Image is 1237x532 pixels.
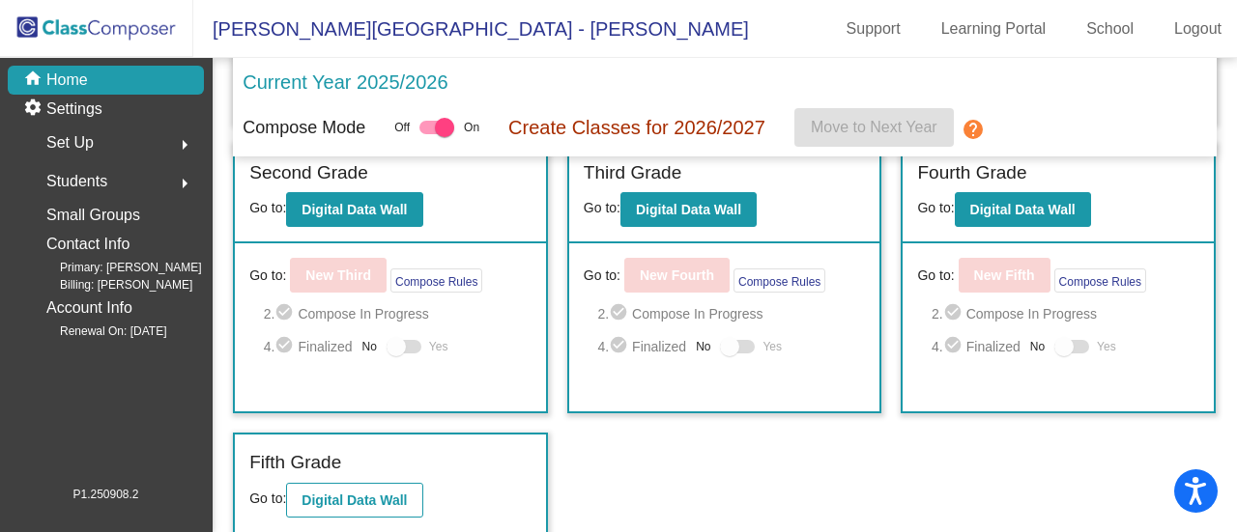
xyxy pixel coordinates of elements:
button: New Fourth [624,258,730,293]
span: Go to: [917,266,954,286]
b: New Fourth [640,267,714,283]
mat-icon: check_circle [274,335,298,358]
span: 2. Compose In Progress [264,302,532,325]
mat-icon: check_circle [609,302,632,325]
span: Go to: [917,200,954,215]
button: Digital Data Wall [620,192,757,227]
button: Move to Next Year [794,108,954,147]
mat-icon: settings [23,98,46,121]
span: Move to Next Year [811,119,937,135]
p: Current Year 2025/2026 [243,68,447,97]
button: Compose Rules [390,268,482,293]
a: Logout [1159,14,1237,44]
span: Yes [762,335,782,358]
mat-icon: check_circle [943,335,966,358]
button: New Fifth [959,258,1050,293]
p: Small Groups [46,202,140,229]
label: Second Grade [249,159,368,187]
span: [PERSON_NAME][GEOGRAPHIC_DATA] - [PERSON_NAME] [193,14,749,44]
a: Learning Portal [926,14,1062,44]
span: Primary: [PERSON_NAME] [29,259,202,276]
button: Compose Rules [734,268,825,293]
span: Off [394,119,410,136]
mat-icon: home [23,69,46,92]
span: Go to: [249,490,286,506]
span: 4. Finalized [264,335,353,358]
button: Digital Data Wall [286,192,422,227]
span: On [464,119,479,136]
button: Digital Data Wall [955,192,1091,227]
span: 2. Compose In Progress [597,302,865,325]
p: Settings [46,98,102,121]
span: No [1030,338,1045,355]
span: Go to: [584,200,620,215]
mat-icon: check_circle [609,335,632,358]
span: Set Up [46,129,94,156]
mat-icon: check_circle [943,302,966,325]
mat-icon: help [962,118,985,141]
label: Fourth Grade [917,159,1026,187]
b: New Third [305,267,371,283]
span: 2. Compose In Progress [932,302,1199,325]
span: Go to: [249,200,286,215]
span: 4. Finalized [932,335,1021,358]
p: Contact Info [46,231,129,258]
b: Digital Data Wall [302,202,407,217]
span: Go to: [584,266,620,286]
p: Home [46,69,88,92]
button: Digital Data Wall [286,483,422,518]
span: Yes [429,335,448,358]
button: New Third [290,258,387,293]
b: New Fifth [974,267,1035,283]
p: Account Info [46,294,132,322]
span: No [696,338,710,355]
span: Renewal On: [DATE] [29,322,166,340]
span: Students [46,168,107,195]
span: Yes [1097,335,1116,358]
mat-icon: check_circle [274,302,298,325]
button: Compose Rules [1054,268,1146,293]
label: Third Grade [584,159,681,187]
label: Fifth Grade [249,449,341,477]
span: Billing: [PERSON_NAME] [29,276,192,294]
mat-icon: arrow_right [173,172,196,195]
p: Create Classes for 2026/2027 [508,113,765,142]
mat-icon: arrow_right [173,133,196,156]
b: Digital Data Wall [636,202,741,217]
span: 4. Finalized [597,335,686,358]
a: Support [831,14,916,44]
b: Digital Data Wall [970,202,1076,217]
a: School [1071,14,1149,44]
span: No [362,338,377,355]
span: Go to: [249,266,286,286]
b: Digital Data Wall [302,492,407,508]
p: Compose Mode [243,115,365,141]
